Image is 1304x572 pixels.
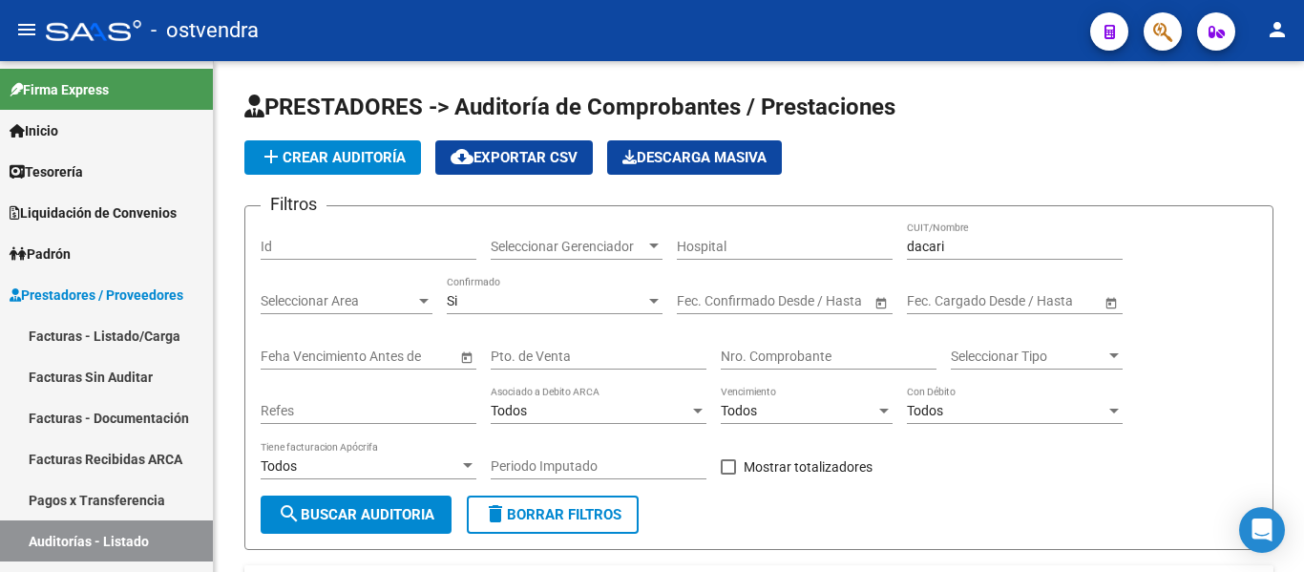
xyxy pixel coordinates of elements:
span: Crear Auditoría [260,149,406,166]
span: Buscar Auditoria [278,506,434,523]
mat-icon: add [260,145,283,168]
h3: Filtros [261,191,326,218]
input: Fecha inicio [907,293,977,309]
span: Exportar CSV [451,149,578,166]
button: Exportar CSV [435,140,593,175]
input: Fecha fin [763,293,856,309]
mat-icon: cloud_download [451,145,473,168]
mat-icon: person [1266,18,1289,41]
span: Inicio [10,120,58,141]
button: Descarga Masiva [607,140,782,175]
span: Todos [491,403,527,418]
span: Seleccionar Area [261,293,415,309]
span: PRESTADORES -> Auditoría de Comprobantes / Prestaciones [244,94,895,120]
span: Prestadores / Proveedores [10,285,183,306]
button: Crear Auditoría [244,140,421,175]
span: Firma Express [10,79,109,100]
span: Padrón [10,244,71,265]
span: Mostrar totalizadores [744,455,873,478]
div: Open Intercom Messenger [1239,507,1285,553]
button: Buscar Auditoria [261,496,452,534]
span: Todos [721,403,757,418]
span: Si [447,293,457,308]
span: Todos [261,458,297,474]
mat-icon: search [278,502,301,525]
span: Descarga Masiva [622,149,767,166]
app-download-masive: Descarga masiva de comprobantes (adjuntos) [607,140,782,175]
mat-icon: menu [15,18,38,41]
button: Open calendar [456,347,476,367]
span: Seleccionar Tipo [951,349,1105,365]
span: Todos [907,403,943,418]
button: Borrar Filtros [467,496,639,534]
span: Borrar Filtros [484,506,621,523]
span: Seleccionar Gerenciador [491,239,645,255]
span: - ostvendra [151,10,259,52]
input: Fecha fin [993,293,1086,309]
button: Open calendar [1101,292,1121,312]
span: Tesorería [10,161,83,182]
input: Fecha inicio [677,293,747,309]
span: Liquidación de Convenios [10,202,177,223]
button: Open calendar [871,292,891,312]
mat-icon: delete [484,502,507,525]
